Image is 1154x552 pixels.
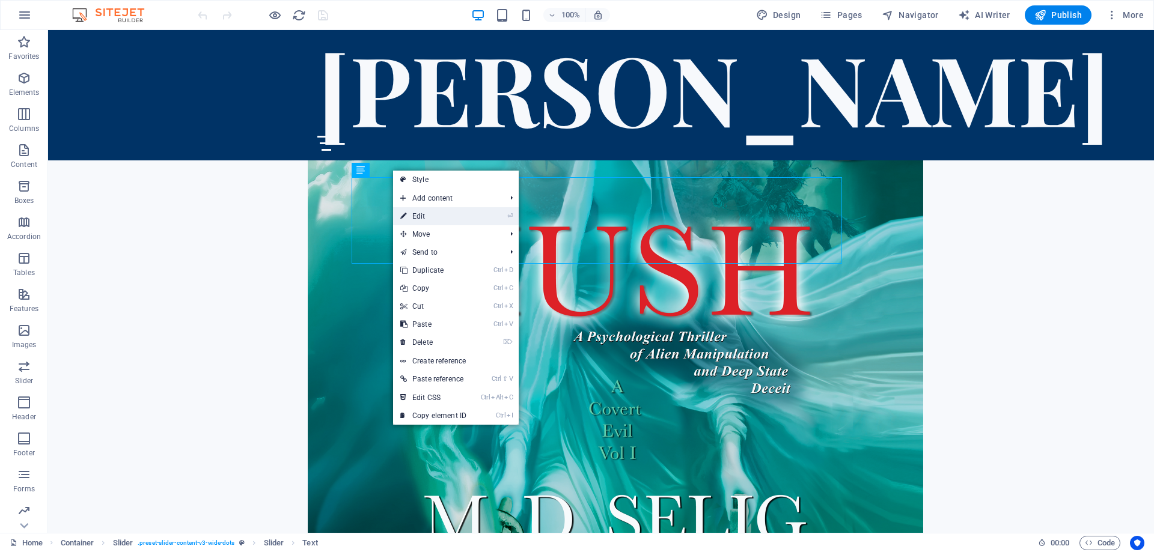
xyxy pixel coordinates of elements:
i: Ctrl [493,302,503,310]
i: Reload page [292,8,306,22]
span: Pages [820,9,862,21]
i: ⌦ [503,338,513,346]
span: . preset-slider-content-v3-wide-dots [138,536,234,550]
button: Design [751,5,806,25]
a: CtrlVPaste [393,315,474,333]
i: Ctrl [481,393,490,401]
i: X [504,302,513,310]
i: Ctrl [493,320,503,328]
a: CtrlAltCEdit CSS [393,389,474,407]
span: Design [756,9,801,21]
i: C [504,284,513,292]
i: Ctrl [496,411,505,419]
a: ⏎Edit [393,207,474,225]
button: Usercentrics [1130,536,1144,550]
button: 100% [543,8,586,22]
nav: breadcrumb [61,536,318,550]
button: reload [292,8,306,22]
p: Header [12,412,36,422]
p: Slider [15,376,34,386]
button: Click here to leave preview mode and continue editing [267,8,282,22]
p: Columns [9,124,39,133]
p: Accordion [7,232,41,241]
a: CtrlICopy element ID [393,407,474,425]
span: 00 00 [1051,536,1069,550]
i: Ctrl [493,266,503,274]
button: Publish [1025,5,1091,25]
i: Ctrl [493,284,503,292]
span: More [1106,9,1144,21]
p: Content [11,160,37,169]
i: C [504,393,513,401]
a: CtrlDDuplicate [393,261,474,279]
span: Publish [1034,9,1082,21]
span: Navigator [882,9,939,21]
span: Click to select. Double-click to edit [61,536,94,550]
h6: Session time [1038,536,1070,550]
a: Style [393,171,519,189]
i: V [504,320,513,328]
span: Code [1085,536,1115,550]
div: Design (Ctrl+Alt+Y) [751,5,806,25]
a: CtrlCCopy [393,279,474,297]
button: More [1101,5,1149,25]
h6: 100% [561,8,581,22]
p: Forms [13,484,35,494]
i: Alt [491,393,503,401]
a: Create reference [393,352,519,370]
a: Click to cancel selection. Double-click to open Pages [10,536,43,550]
p: Tables [13,268,35,278]
span: Click to select. Double-click to edit [113,536,133,550]
i: V [509,375,513,383]
span: Move [393,225,501,243]
i: This element is a customizable preset [239,539,245,546]
span: Click to select. Double-click to edit [264,536,284,550]
button: Code [1079,536,1120,550]
span: : [1059,538,1061,547]
a: Send to [393,243,501,261]
i: Ctrl [492,375,501,383]
i: D [504,266,513,274]
button: AI Writer [953,5,1015,25]
i: ⏎ [507,212,513,220]
p: Images [12,340,37,350]
img: Editor Logo [69,8,159,22]
a: Ctrl⇧VPaste reference [393,370,474,388]
p: Features [10,304,38,314]
a: ⌦Delete [393,333,474,351]
p: Elements [9,88,40,97]
span: AI Writer [958,9,1010,21]
i: On resize automatically adjust zoom level to fit chosen device. [593,10,603,20]
i: I [507,411,513,419]
p: Footer [13,448,35,458]
button: Pages [815,5,867,25]
a: CtrlXCut [393,297,474,315]
p: Favorites [8,52,39,61]
button: Navigator [877,5,944,25]
span: Add content [393,189,501,207]
span: Click to select. Double-click to edit [302,536,317,550]
i: ⇧ [502,375,508,383]
p: Boxes [14,196,34,205]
